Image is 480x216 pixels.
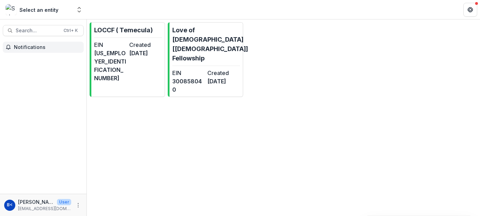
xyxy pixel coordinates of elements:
[463,3,477,17] button: Get Help
[7,203,13,207] div: Bishop Manuel Barcelon <majezcaj@san.rr.com>
[168,22,243,97] a: Love of [DEMOGRAPHIC_DATA] [[DEMOGRAPHIC_DATA]] FellowshipEIN300858040Created[DATE]
[18,206,71,212] p: [EMAIL_ADDRESS][DOMAIN_NAME]
[16,28,59,34] span: Search...
[57,199,71,205] p: User
[172,77,205,94] dd: 300858040
[129,41,162,49] dt: Created
[172,25,248,63] p: Love of [DEMOGRAPHIC_DATA] [[DEMOGRAPHIC_DATA]] Fellowship
[94,41,126,49] dt: EIN
[18,198,54,206] p: [PERSON_NAME] [PERSON_NAME] <[EMAIL_ADDRESS][DOMAIN_NAME]>
[14,44,81,50] span: Notifications
[129,49,162,57] dd: [DATE]
[3,42,84,53] button: Notifications
[94,25,153,35] p: LOCCF ( Temecula)
[74,3,84,17] button: Open entity switcher
[6,4,17,15] img: Select an entity
[172,69,205,77] dt: EIN
[207,69,240,77] dt: Created
[207,77,240,85] dd: [DATE]
[3,25,84,36] button: Search...
[94,49,126,82] dd: [US_EMPLOYER_IDENTIFICATION_NUMBER]
[90,22,165,97] a: LOCCF ( Temecula)EIN[US_EMPLOYER_IDENTIFICATION_NUMBER]Created[DATE]
[19,6,58,14] div: Select an entity
[62,27,79,34] div: Ctrl + K
[74,201,82,209] button: More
